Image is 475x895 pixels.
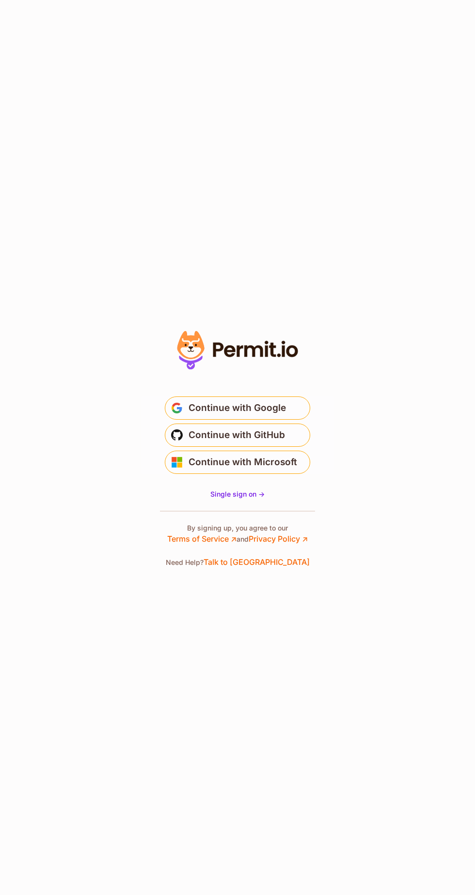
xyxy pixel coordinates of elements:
[165,451,310,474] button: Continue with Microsoft
[210,489,265,499] a: Single sign on ->
[249,534,308,544] a: Privacy Policy ↗
[167,534,237,544] a: Terms of Service ↗
[165,424,310,447] button: Continue with GitHub
[167,523,308,545] p: By signing up, you agree to our and
[189,427,285,443] span: Continue with GitHub
[189,455,297,470] span: Continue with Microsoft
[210,490,265,498] span: Single sign on ->
[189,400,286,416] span: Continue with Google
[204,557,310,567] a: Talk to [GEOGRAPHIC_DATA]
[166,556,310,568] p: Need Help?
[165,396,310,420] button: Continue with Google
